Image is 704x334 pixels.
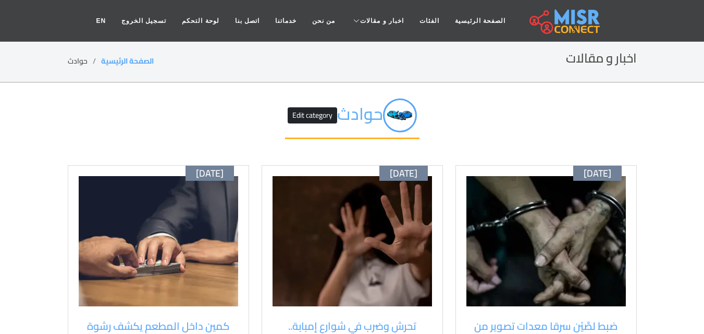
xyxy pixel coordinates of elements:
li: حوادث [68,56,101,67]
h2: اخبار و مقالات [566,51,637,66]
a: الصفحة الرئيسية [447,11,513,31]
a: EN [88,11,114,31]
a: اخبار و مقالات [343,11,412,31]
img: main.misr_connect [529,8,599,34]
img: ضبط لصين سرقا معدات تصوير من سيارة نقل ذكي بالقاهرة [466,176,626,306]
a: خدماتنا [267,11,304,31]
a: من نحن [304,11,343,31]
a: تسجيل الخروج [114,11,174,31]
a: اتصل بنا [227,11,267,31]
a: لوحة التحكم [174,11,227,31]
span: [DATE] [584,168,611,179]
img: مهندسة تتعرض للتحرش والاعتداء بالضرب في شارع بإمبابة [273,176,432,306]
a: الفئات [412,11,447,31]
a: الصفحة الرئيسية [101,54,154,68]
span: [DATE] [390,168,417,179]
span: اخبار و مقالات [360,16,404,26]
h2: حوادث [285,98,419,139]
button: Edit category [288,107,337,123]
img: ضبط مدير تنظيم حي الموسكي أثناء تلقيه رشوة داخل مطعم بالقاهرة [79,176,238,306]
span: [DATE] [196,168,224,179]
img: Yd71kplt0KeI6HnIgXNG.png [383,98,417,132]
